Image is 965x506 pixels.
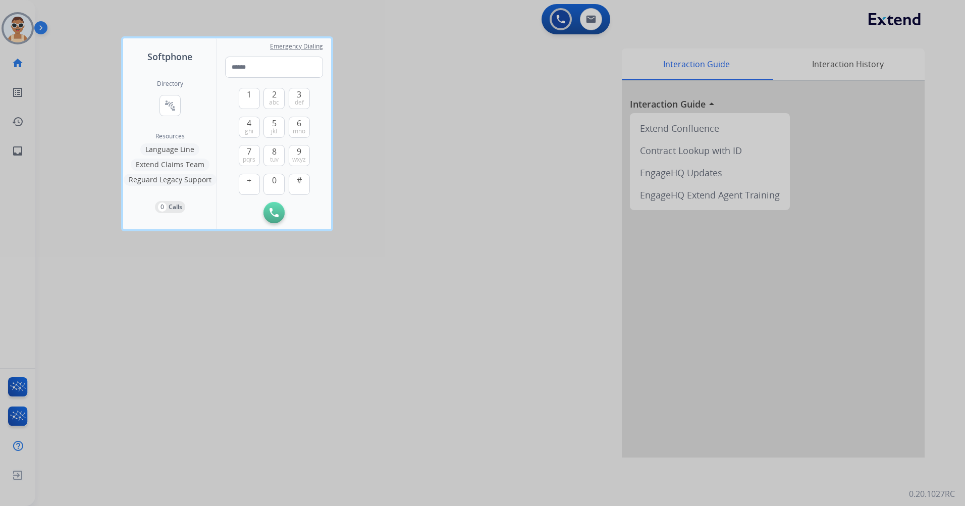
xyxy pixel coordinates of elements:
span: 2 [272,88,277,100]
span: Emergency Dialing [270,42,323,50]
span: # [297,174,302,186]
button: 0 [263,174,285,195]
span: def [295,98,304,107]
button: 6mno [289,117,310,138]
button: Reguard Legacy Support [124,174,217,186]
button: 7pqrs [239,145,260,166]
button: # [289,174,310,195]
span: + [247,174,251,186]
span: abc [269,98,279,107]
button: 1 [239,88,260,109]
p: 0.20.1027RC [909,488,955,500]
span: 5 [272,117,277,129]
button: Extend Claims Team [131,159,209,171]
button: 4ghi [239,117,260,138]
span: jkl [271,127,277,135]
button: 0Calls [155,201,185,213]
span: Softphone [147,49,192,64]
span: mno [293,127,305,135]
mat-icon: connect_without_contact [164,99,176,112]
span: 6 [297,117,301,129]
button: 8tuv [263,145,285,166]
span: 9 [297,145,301,158]
button: Language Line [140,143,199,156]
span: 3 [297,88,301,100]
span: ghi [245,127,253,135]
span: 1 [247,88,251,100]
span: tuv [270,156,279,164]
span: wxyz [292,156,306,164]
h2: Directory [157,80,183,88]
span: Resources [155,132,185,140]
button: + [239,174,260,195]
button: 3def [289,88,310,109]
span: pqrs [243,156,255,164]
button: 9wxyz [289,145,310,166]
p: 0 [158,203,167,212]
span: 0 [272,174,277,186]
span: 8 [272,145,277,158]
span: 4 [247,117,251,129]
button: 5jkl [263,117,285,138]
img: call-button [270,208,279,217]
p: Calls [169,203,182,212]
span: 7 [247,145,251,158]
button: 2abc [263,88,285,109]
